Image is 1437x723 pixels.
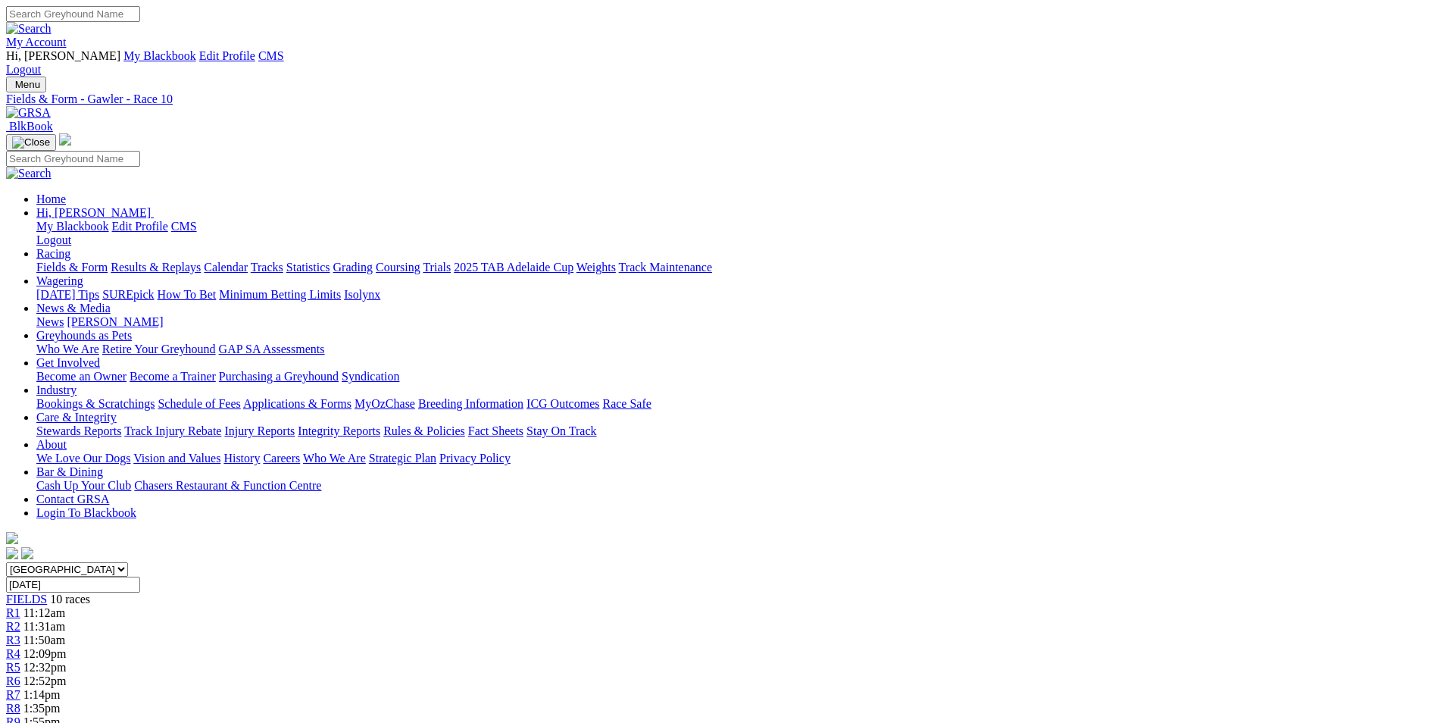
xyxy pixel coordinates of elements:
a: Stewards Reports [36,424,121,437]
div: Get Involved [36,370,1431,383]
img: twitter.svg [21,547,33,559]
span: 10 races [50,593,90,606]
div: News & Media [36,315,1431,329]
a: Minimum Betting Limits [219,288,341,301]
span: 11:31am [23,620,65,633]
a: R5 [6,661,20,674]
a: Stay On Track [526,424,596,437]
img: logo-grsa-white.png [59,133,71,146]
input: Select date [6,577,140,593]
a: Statistics [286,261,330,274]
a: Retire Your Greyhound [102,343,216,355]
a: Care & Integrity [36,411,117,424]
img: GRSA [6,106,51,120]
a: Fields & Form [36,261,108,274]
a: FIELDS [6,593,47,606]
a: R3 [6,634,20,646]
span: R1 [6,606,20,619]
input: Search [6,151,140,167]
a: Edit Profile [199,49,255,62]
span: 11:12am [23,606,65,619]
a: Syndication [342,370,399,383]
img: logo-grsa-white.png [6,532,18,544]
a: How To Bet [158,288,217,301]
span: Menu [15,79,40,90]
div: Hi, [PERSON_NAME] [36,220,1431,247]
a: GAP SA Assessments [219,343,325,355]
a: Strategic Plan [369,452,436,465]
a: BlkBook [6,120,53,133]
a: SUREpick [102,288,154,301]
span: 1:14pm [23,688,61,701]
a: About [36,438,67,451]
a: News [36,315,64,328]
a: CMS [258,49,284,62]
div: Greyhounds as Pets [36,343,1431,356]
a: Track Maintenance [619,261,712,274]
div: Industry [36,397,1431,411]
a: Login To Blackbook [36,506,136,519]
div: About [36,452,1431,465]
a: R8 [6,702,20,715]
img: Search [6,167,52,180]
a: Cash Up Your Club [36,479,131,492]
a: Calendar [204,261,248,274]
a: History [223,452,260,465]
a: R6 [6,674,20,687]
a: Grading [333,261,373,274]
span: Hi, [PERSON_NAME] [36,206,151,219]
a: We Love Our Dogs [36,452,130,465]
span: R2 [6,620,20,633]
a: [DATE] Tips [36,288,99,301]
a: Fact Sheets [468,424,523,437]
a: Injury Reports [224,424,295,437]
a: Integrity Reports [298,424,380,437]
a: Who We Are [303,452,366,465]
a: Weights [576,261,616,274]
span: BlkBook [9,120,53,133]
span: 12:52pm [23,674,67,687]
a: R7 [6,688,20,701]
a: Tracks [251,261,283,274]
a: ICG Outcomes [526,397,599,410]
img: facebook.svg [6,547,18,559]
a: R4 [6,647,20,660]
div: Care & Integrity [36,424,1431,438]
a: Chasers Restaurant & Function Centre [134,479,321,492]
a: Home [36,192,66,205]
a: CMS [171,220,197,233]
span: 11:50am [23,634,65,646]
a: Careers [263,452,300,465]
img: Search [6,22,52,36]
a: Track Injury Rebate [124,424,221,437]
a: Breeding Information [418,397,523,410]
div: Wagering [36,288,1431,302]
a: [PERSON_NAME] [67,315,163,328]
a: Become a Trainer [130,370,216,383]
img: Close [12,136,50,149]
a: Isolynx [344,288,380,301]
a: Bar & Dining [36,465,103,478]
a: Industry [36,383,77,396]
a: MyOzChase [355,397,415,410]
a: News & Media [36,302,111,315]
a: Race Safe [602,397,651,410]
a: Who We Are [36,343,99,355]
a: Greyhounds as Pets [36,329,132,342]
a: Get Involved [36,356,100,369]
a: Logout [6,63,41,76]
div: Racing [36,261,1431,274]
a: Privacy Policy [439,452,511,465]
a: My Blackbook [123,49,196,62]
span: Hi, [PERSON_NAME] [6,49,120,62]
a: Fields & Form - Gawler - Race 10 [6,92,1431,106]
div: My Account [6,49,1431,77]
span: 12:09pm [23,647,67,660]
a: Logout [36,233,71,246]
